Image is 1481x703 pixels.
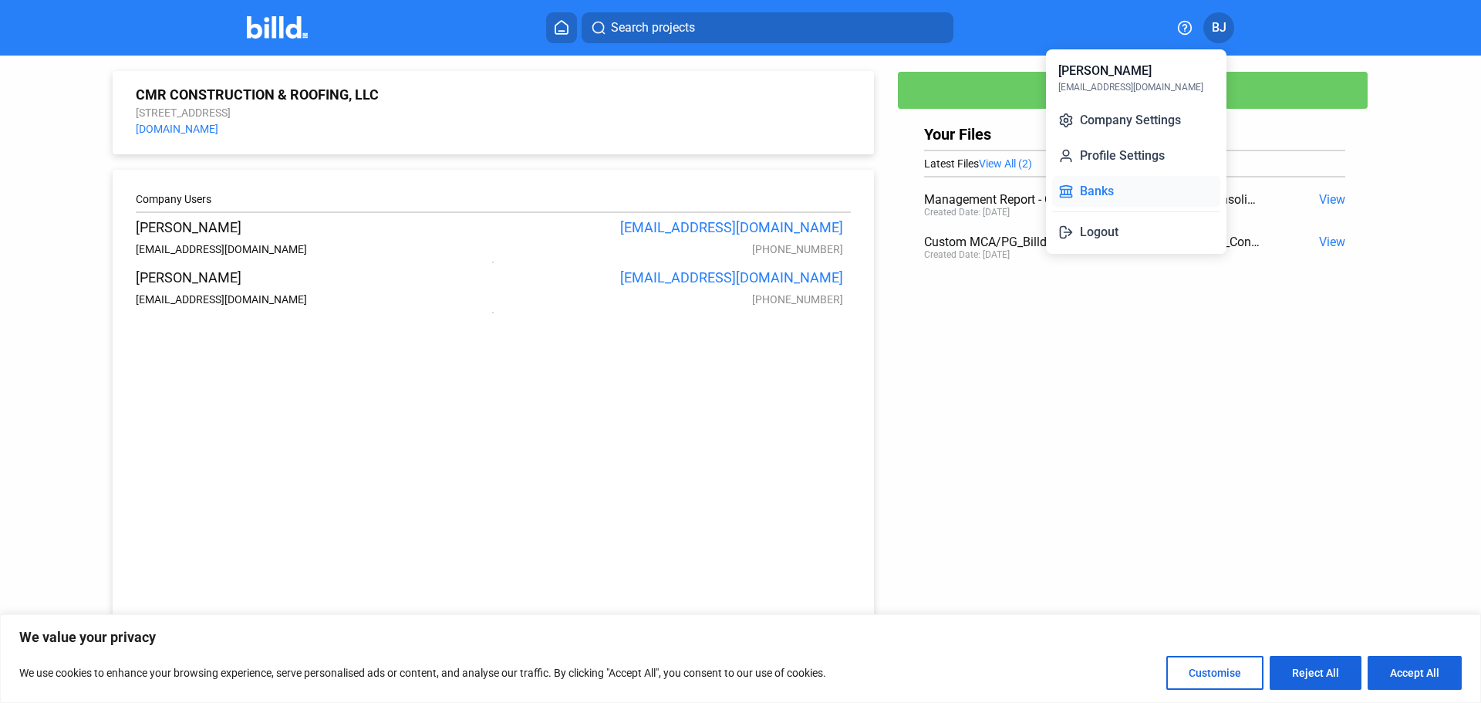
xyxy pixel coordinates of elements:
button: Profile Settings [1052,140,1220,171]
button: Reject All [1270,656,1361,690]
p: We value your privacy [19,628,1462,647]
p: We use cookies to enhance your browsing experience, serve personalised ads or content, and analys... [19,664,826,682]
button: Company Settings [1052,105,1220,136]
button: Customise [1166,656,1263,690]
div: [EMAIL_ADDRESS][DOMAIN_NAME] [1058,80,1203,94]
button: Logout [1052,217,1220,248]
button: Accept All [1368,656,1462,690]
button: Banks [1052,176,1220,207]
div: [PERSON_NAME] [1058,62,1152,80]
